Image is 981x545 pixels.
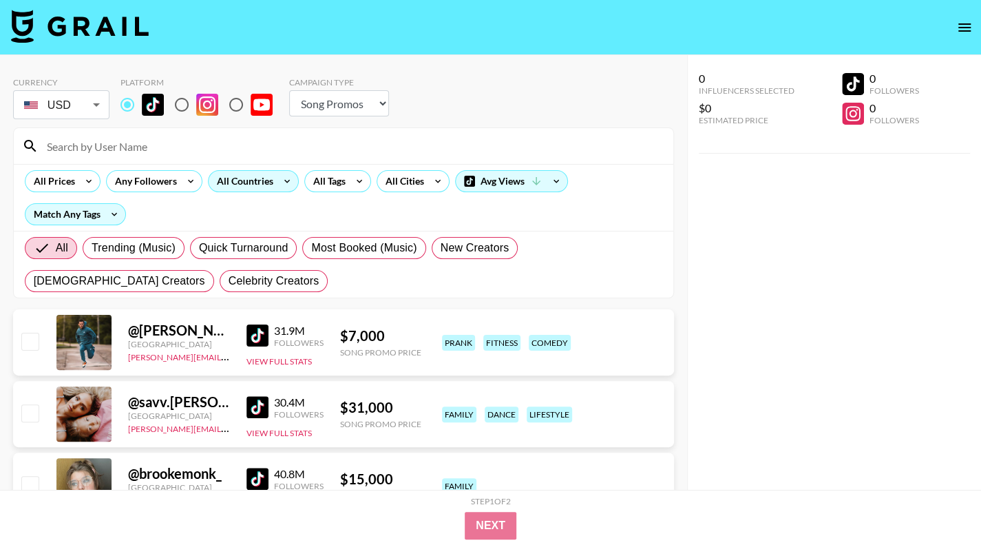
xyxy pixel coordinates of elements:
[699,115,794,125] div: Estimated Price
[699,101,794,115] div: $0
[340,327,421,345] div: $ 7,000
[340,419,421,429] div: Song Promo Price
[305,171,348,192] div: All Tags
[246,396,268,418] img: TikTok
[699,72,794,85] div: 0
[246,325,268,347] img: TikTok
[869,72,919,85] div: 0
[869,115,919,125] div: Followers
[128,411,230,421] div: [GEOGRAPHIC_DATA]
[529,335,571,351] div: comedy
[274,409,324,420] div: Followers
[527,407,572,422] div: lifestyle
[340,399,421,416] div: $ 31,000
[128,322,230,339] div: @ [PERSON_NAME].[PERSON_NAME]
[128,465,230,482] div: @ brookemonk_
[120,77,284,88] div: Platform
[869,101,919,115] div: 0
[209,171,276,192] div: All Countries
[274,481,324,491] div: Followers
[274,395,324,409] div: 30.4M
[456,171,567,192] div: Avg Views
[13,77,109,88] div: Currency
[442,407,476,422] div: family
[246,468,268,490] img: TikTok
[142,94,164,116] img: TikTok
[442,478,476,494] div: family
[11,10,149,43] img: Grail Talent
[274,338,324,348] div: Followers
[471,496,511,506] div: Step 1 of 2
[39,135,665,157] input: Search by User Name
[16,93,107,117] div: USD
[251,94,273,116] img: YouTube
[377,171,427,192] div: All Cities
[25,171,78,192] div: All Prices
[128,421,332,434] a: [PERSON_NAME][EMAIL_ADDRESS][DOMAIN_NAME]
[196,94,218,116] img: Instagram
[246,356,312,367] button: View Full Stats
[128,482,230,493] div: [GEOGRAPHIC_DATA]
[951,14,978,41] button: open drawer
[128,349,332,362] a: [PERSON_NAME][EMAIL_ADDRESS][DOMAIN_NAME]
[311,240,416,256] span: Most Booked (Music)
[128,393,230,411] div: @ savv.[PERSON_NAME]
[128,339,230,349] div: [GEOGRAPHIC_DATA]
[199,240,288,256] span: Quick Turnaround
[25,204,125,225] div: Match Any Tags
[442,335,475,351] div: prank
[246,428,312,438] button: View Full Stats
[274,324,324,338] div: 31.9M
[289,77,389,88] div: Campaign Type
[274,467,324,481] div: 40.8M
[56,240,68,256] span: All
[34,273,205,289] span: [DEMOGRAPHIC_DATA] Creators
[483,335,520,351] div: fitness
[92,240,176,256] span: Trending (Music)
[229,273,319,289] span: Celebrity Creators
[107,171,180,192] div: Any Followers
[340,347,421,358] div: Song Promo Price
[699,85,794,96] div: Influencers Selected
[340,471,421,488] div: $ 15,000
[485,407,518,422] div: dance
[465,512,516,539] button: Next
[869,85,919,96] div: Followers
[441,240,509,256] span: New Creators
